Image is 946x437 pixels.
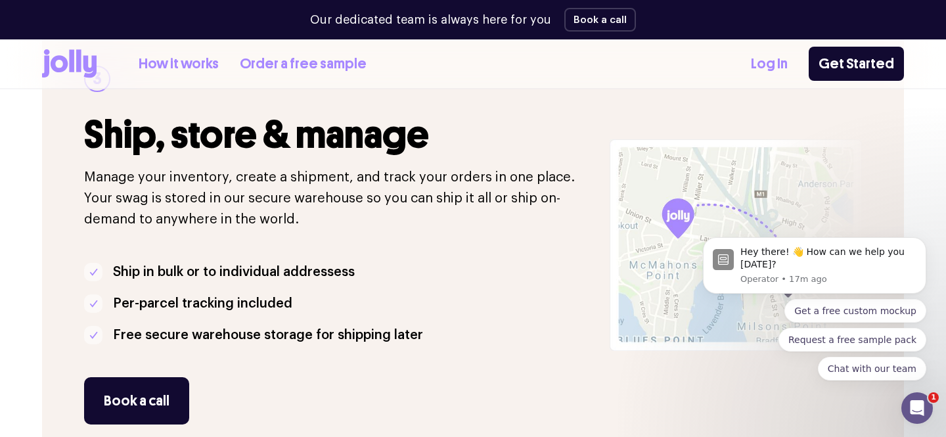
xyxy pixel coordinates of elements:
iframe: Intercom notifications message [683,221,946,430]
button: Book a call [564,8,636,32]
a: Log In [751,53,788,75]
p: Ship in bulk or to individual addressess [113,262,355,283]
a: How it works [139,53,219,75]
iframe: Intercom live chat [901,392,933,424]
p: Manage your inventory, create a shipment, and track your orders in one place. Your swag is stored... [84,167,594,230]
button: Book a call [84,377,189,425]
span: 1 [928,392,939,403]
a: Get Started [809,47,904,81]
p: Our dedicated team is always here for you [310,11,551,29]
p: Free secure warehouse storage for shipping later [113,325,423,346]
a: Order a free sample [240,53,367,75]
h3: Ship, store & manage [84,113,594,156]
p: Per-parcel tracking included [113,293,292,314]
